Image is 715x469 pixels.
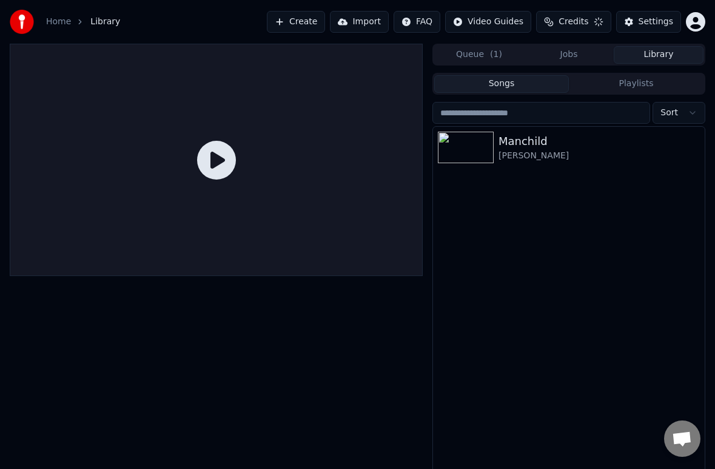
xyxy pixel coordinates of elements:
button: Video Guides [445,11,531,33]
button: Import [330,11,388,33]
button: Songs [434,75,569,93]
button: Queue [434,46,524,64]
button: Settings [616,11,681,33]
button: Create [267,11,326,33]
button: Library [614,46,703,64]
a: Home [46,16,71,28]
nav: breadcrumb [46,16,120,28]
span: Sort [660,107,678,119]
div: Settings [639,16,673,28]
span: ( 1 ) [490,49,502,61]
button: Playlists [569,75,703,93]
span: Credits [559,16,588,28]
button: FAQ [394,11,440,33]
div: [PERSON_NAME] [498,150,700,162]
button: Credits [536,11,611,33]
img: youka [10,10,34,34]
div: Manchild [498,133,700,150]
span: Library [90,16,120,28]
button: Jobs [524,46,614,64]
div: Open chat [664,420,700,457]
